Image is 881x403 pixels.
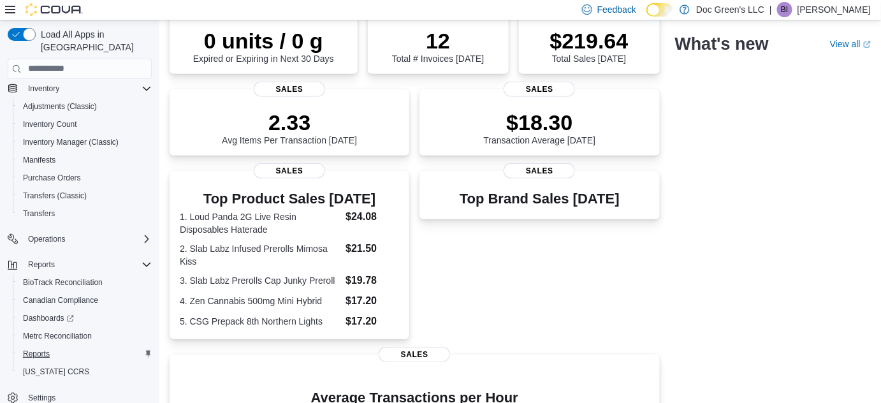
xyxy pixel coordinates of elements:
[392,28,484,64] div: Total # Invoices [DATE]
[23,257,152,272] span: Reports
[23,191,87,201] span: Transfers (Classic)
[346,273,399,288] dd: $19.78
[36,28,152,54] span: Load All Apps in [GEOGRAPHIC_DATA]
[23,81,64,96] button: Inventory
[23,209,55,219] span: Transfers
[484,110,596,135] p: $18.30
[696,2,764,17] p: Doc Green's LLC
[646,3,673,17] input: Dark Mode
[13,291,157,309] button: Canadian Compliance
[23,331,92,341] span: Metrc Reconciliation
[180,210,340,236] dt: 1. Loud Panda 2G Live Resin Disposables Haterade
[504,82,575,97] span: Sales
[180,242,340,268] dt: 2. Slab Labz Infused Prerolls Mimosa Kiss
[18,206,60,221] a: Transfers
[13,274,157,291] button: BioTrack Reconciliation
[180,295,340,307] dt: 4. Zen Cannabis 500mg Mini Hybrid
[23,231,152,247] span: Operations
[18,311,79,326] a: Dashboards
[18,328,97,344] a: Metrc Reconciliation
[18,293,103,308] a: Canadian Compliance
[675,33,769,54] h2: What's new
[18,188,92,203] a: Transfers (Classic)
[28,234,66,244] span: Operations
[180,191,399,207] h3: Top Product Sales [DATE]
[3,230,157,248] button: Operations
[23,173,81,183] span: Purchase Orders
[18,135,124,150] a: Inventory Manager (Classic)
[13,169,157,187] button: Purchase Orders
[23,277,103,288] span: BioTrack Reconciliation
[25,3,83,16] img: Cova
[23,257,60,272] button: Reports
[23,313,74,323] span: Dashboards
[23,119,77,129] span: Inventory Count
[18,364,94,379] a: [US_STATE] CCRS
[18,152,61,168] a: Manifests
[23,81,152,96] span: Inventory
[222,110,357,145] div: Avg Items Per Transaction [DATE]
[18,117,152,132] span: Inventory Count
[18,346,152,362] span: Reports
[13,133,157,151] button: Inventory Manager (Classic)
[23,367,89,377] span: [US_STATE] CCRS
[346,293,399,309] dd: $17.20
[484,110,596,145] div: Transaction Average [DATE]
[222,110,357,135] p: 2.33
[13,98,157,115] button: Adjustments (Classic)
[180,315,340,328] dt: 5. CSG Prepack 8th Northern Lights
[18,275,108,290] a: BioTrack Reconciliation
[13,327,157,345] button: Metrc Reconciliation
[23,349,50,359] span: Reports
[28,260,55,270] span: Reports
[781,2,788,17] span: BI
[18,99,152,114] span: Adjustments (Classic)
[28,393,55,403] span: Settings
[18,135,152,150] span: Inventory Manager (Classic)
[597,3,636,16] span: Feedback
[18,364,152,379] span: Washington CCRS
[346,209,399,224] dd: $24.08
[550,28,629,64] div: Total Sales [DATE]
[504,163,575,179] span: Sales
[18,328,152,344] span: Metrc Reconciliation
[18,99,102,114] a: Adjustments (Classic)
[13,309,157,327] a: Dashboards
[193,28,334,64] div: Expired or Expiring in Next 30 Days
[18,117,82,132] a: Inventory Count
[18,275,152,290] span: BioTrack Reconciliation
[13,205,157,223] button: Transfers
[254,82,325,97] span: Sales
[797,2,871,17] p: [PERSON_NAME]
[18,152,152,168] span: Manifests
[346,314,399,329] dd: $17.20
[13,187,157,205] button: Transfers (Classic)
[13,345,157,363] button: Reports
[460,191,620,207] h3: Top Brand Sales [DATE]
[13,115,157,133] button: Inventory Count
[18,311,152,326] span: Dashboards
[379,347,450,362] span: Sales
[346,241,399,256] dd: $21.50
[254,163,325,179] span: Sales
[23,101,97,112] span: Adjustments (Classic)
[18,206,152,221] span: Transfers
[863,40,871,48] svg: External link
[777,2,792,17] div: Brandan Isley
[3,80,157,98] button: Inventory
[18,293,152,308] span: Canadian Compliance
[23,155,55,165] span: Manifests
[13,363,157,381] button: [US_STATE] CCRS
[193,28,334,54] p: 0 units / 0 g
[23,137,119,147] span: Inventory Manager (Classic)
[830,38,871,48] a: View allExternal link
[3,256,157,274] button: Reports
[18,188,152,203] span: Transfers (Classic)
[28,84,59,94] span: Inventory
[18,170,86,186] a: Purchase Orders
[13,151,157,169] button: Manifests
[550,28,629,54] p: $219.64
[18,170,152,186] span: Purchase Orders
[769,2,772,17] p: |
